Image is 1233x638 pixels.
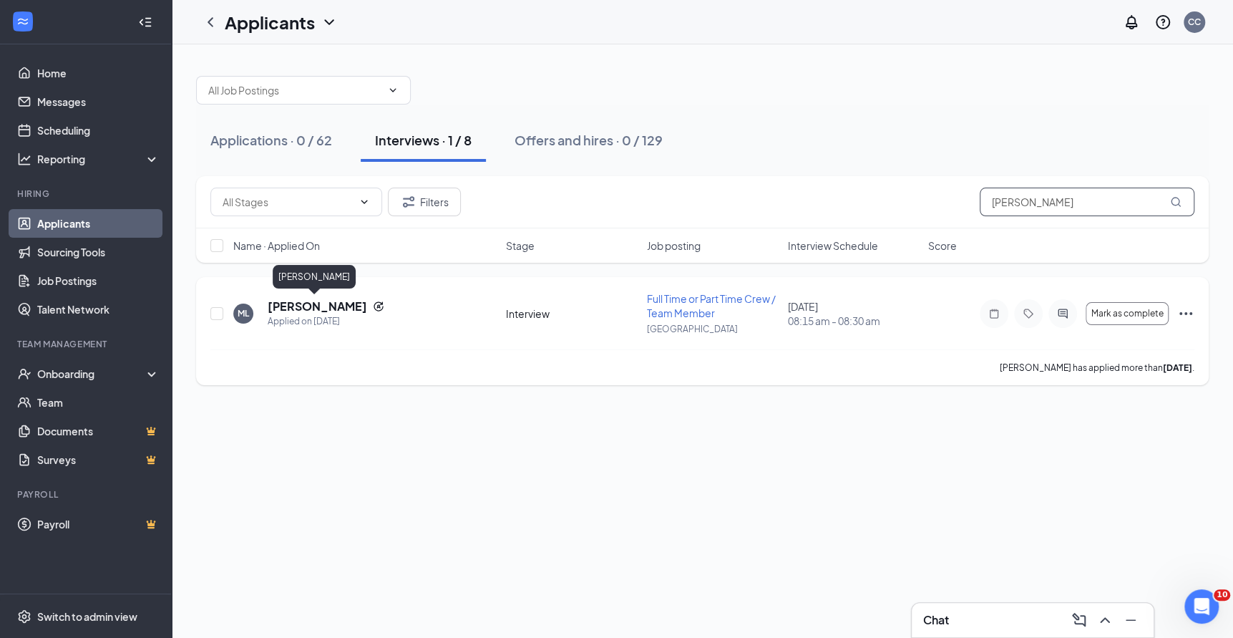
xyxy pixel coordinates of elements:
[17,488,157,501] div: Payroll
[1091,309,1164,319] span: Mark as complete
[37,59,160,87] a: Home
[17,609,31,624] svg: Settings
[37,417,160,445] a: DocumentsCrown
[202,14,219,31] svg: ChevronLeft
[17,188,157,200] div: Hiring
[1154,14,1171,31] svg: QuestionInfo
[1068,609,1091,632] button: ComposeMessage
[1054,308,1071,319] svg: ActiveChat
[37,238,160,266] a: Sourcing Tools
[400,193,417,211] svg: Filter
[233,238,320,253] span: Name · Applied On
[1170,196,1181,208] svg: MagnifyingGlass
[928,238,957,253] span: Score
[359,196,370,208] svg: ChevronDown
[1184,589,1219,624] iframe: Intercom live chat
[647,323,779,335] p: [GEOGRAPHIC_DATA]
[1020,308,1037,319] svg: Tag
[1071,612,1088,629] svg: ComposeMessage
[37,266,160,295] a: Job Postings
[37,367,147,381] div: Onboarding
[985,308,1003,319] svg: Note
[17,367,31,381] svg: UserCheck
[1122,612,1139,629] svg: Minimize
[268,299,367,314] h5: [PERSON_NAME]
[647,292,776,319] span: Full Time or Part Time Crew / Team Member
[980,188,1194,216] input: Search in interviews
[16,14,30,29] svg: WorkstreamLogo
[1093,609,1116,632] button: ChevronUp
[37,445,160,474] a: SurveysCrown
[387,84,399,96] svg: ChevronDown
[273,265,356,289] div: [PERSON_NAME]
[515,131,663,149] div: Offers and hires · 0 / 129
[208,82,381,98] input: All Job Postings
[1214,589,1230,601] span: 10
[37,152,160,166] div: Reporting
[506,238,535,253] span: Stage
[37,388,160,417] a: Team
[17,152,31,166] svg: Analysis
[1177,305,1194,322] svg: Ellipses
[210,131,332,149] div: Applications · 0 / 62
[268,314,384,329] div: Applied on [DATE]
[17,338,157,350] div: Team Management
[225,10,315,34] h1: Applicants
[787,238,877,253] span: Interview Schedule
[238,307,249,319] div: ML
[787,314,920,328] span: 08:15 am - 08:30 am
[1163,362,1192,373] b: [DATE]
[1086,302,1169,325] button: Mark as complete
[223,194,353,210] input: All Stages
[787,299,920,328] div: [DATE]
[506,306,638,321] div: Interview
[388,188,461,216] button: Filter Filters
[373,301,384,312] svg: Reapply
[1000,362,1194,374] p: [PERSON_NAME] has applied more than .
[37,209,160,238] a: Applicants
[1188,16,1201,28] div: CC
[1119,609,1142,632] button: Minimize
[647,238,701,253] span: Job posting
[37,510,160,538] a: PayrollCrown
[923,612,949,628] h3: Chat
[138,15,152,29] svg: Collapse
[37,87,160,116] a: Messages
[321,14,338,31] svg: ChevronDown
[375,131,472,149] div: Interviews · 1 / 8
[1096,612,1113,629] svg: ChevronUp
[37,609,137,624] div: Switch to admin view
[37,295,160,324] a: Talent Network
[1123,14,1140,31] svg: Notifications
[37,116,160,145] a: Scheduling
